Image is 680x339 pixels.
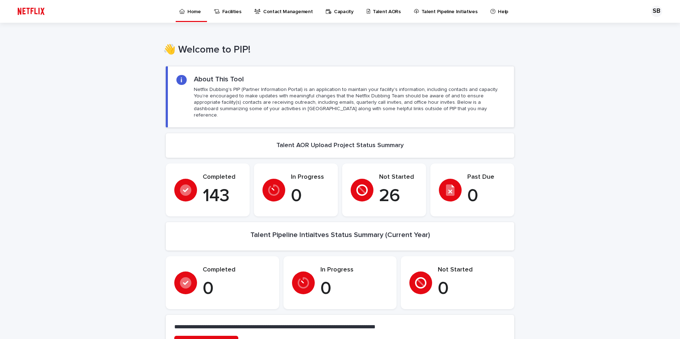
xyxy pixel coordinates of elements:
[14,4,48,18] img: ifQbXi3ZQGMSEF7WDB7W
[467,185,506,207] p: 0
[320,278,388,300] p: 0
[250,231,430,239] h2: Talent Pipeline Intiaitves Status Summary (Current Year)
[276,142,404,150] h2: Talent AOR Upload Project Status Summary
[203,266,271,274] p: Completed
[651,6,662,17] div: SB
[320,266,388,274] p: In Progress
[203,278,271,300] p: 0
[163,44,512,56] h1: 👋 Welcome to PIP!
[438,278,506,300] p: 0
[291,185,329,207] p: 0
[194,75,244,84] h2: About This Tool
[203,173,241,181] p: Completed
[379,185,418,207] p: 26
[379,173,418,181] p: Not Started
[467,173,506,181] p: Past Due
[194,86,505,119] p: Netflix Dubbing's PIP (Partner Information Portal) is an application to maintain your facility's ...
[291,173,329,181] p: In Progress
[203,185,241,207] p: 143
[438,266,506,274] p: Not Started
